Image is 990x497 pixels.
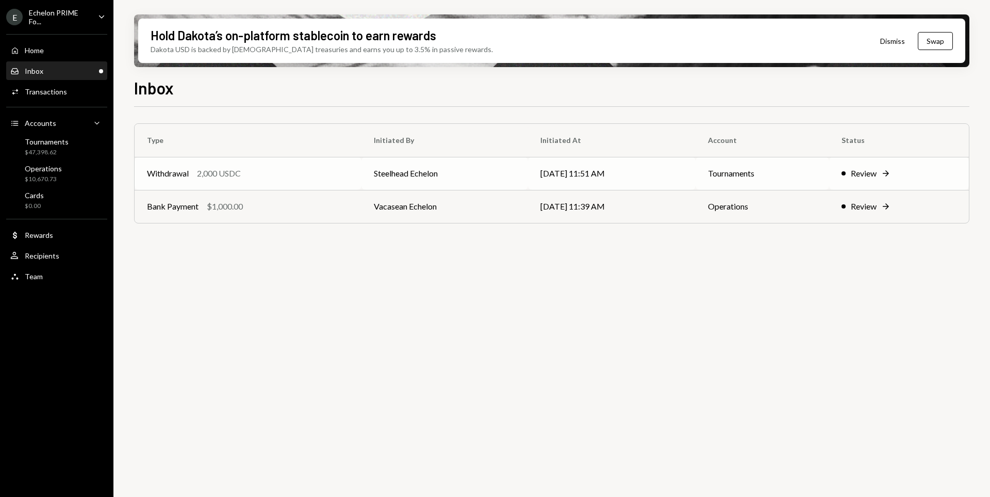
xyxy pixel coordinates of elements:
div: E [6,9,23,25]
div: $47,398.62 [25,148,69,157]
a: Cards$0.00 [6,188,107,213]
div: Hold Dakota’s on-platform stablecoin to earn rewards [151,27,436,44]
div: Dakota USD is backed by [DEMOGRAPHIC_DATA] treasuries and earns you up to 3.5% in passive rewards. [151,44,493,55]
div: Inbox [25,67,43,75]
div: 2,000 USDC [197,167,241,180]
div: Echelon PRIME Fo... [29,8,90,26]
a: Team [6,267,107,285]
th: Status [829,124,969,157]
div: Withdrawal [147,167,189,180]
div: Rewards [25,231,53,239]
div: $10,670.73 [25,175,62,184]
div: Home [25,46,44,55]
a: Inbox [6,61,107,80]
div: Bank Payment [147,200,199,213]
td: [DATE] 11:51 AM [528,157,696,190]
a: Operations$10,670.73 [6,161,107,186]
th: Initiated At [528,124,696,157]
div: Recipients [25,251,59,260]
td: Operations [696,190,829,223]
td: Tournaments [696,157,829,190]
a: Transactions [6,82,107,101]
td: Steelhead Echelon [361,157,528,190]
div: Accounts [25,119,56,127]
div: Review [851,167,877,180]
a: Home [6,41,107,59]
a: Tournaments$47,398.62 [6,134,107,159]
div: Review [851,200,877,213]
div: $0.00 [25,202,44,211]
a: Accounts [6,114,107,132]
th: Initiated By [361,124,528,157]
div: Cards [25,191,44,200]
th: Account [696,124,829,157]
th: Type [135,124,361,157]
td: [DATE] 11:39 AM [528,190,696,223]
a: Rewards [6,226,107,244]
div: $1,000.00 [207,200,243,213]
div: Operations [25,164,62,173]
div: Transactions [25,87,67,96]
h1: Inbox [134,77,174,98]
div: Tournaments [25,137,69,146]
button: Dismiss [867,29,918,53]
button: Swap [918,32,953,50]
td: Vacasean Echelon [361,190,528,223]
div: Team [25,272,43,281]
a: Recipients [6,246,107,265]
